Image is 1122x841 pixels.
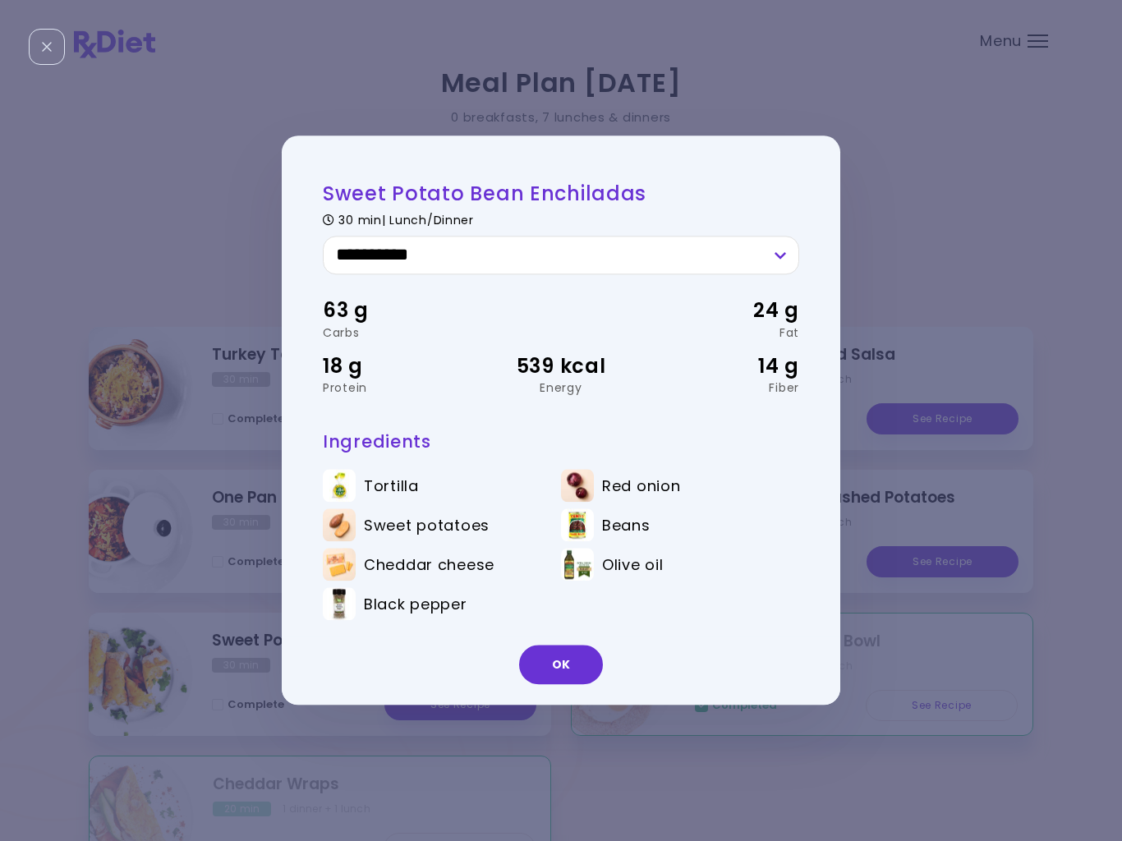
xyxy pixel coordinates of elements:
span: Olive oil [602,556,663,574]
span: Tortilla [364,477,419,495]
span: Cheddar cheese [364,556,494,574]
h3: Ingredients [323,430,799,453]
span: Black pepper [364,595,467,614]
div: 18 g [323,351,481,382]
span: Red onion [602,477,680,495]
div: Close [29,29,65,65]
span: Beans [602,517,651,535]
div: Fiber [641,382,799,393]
div: 30 min | Lunch/Dinner [323,211,799,227]
div: Energy [481,382,640,393]
h2: Sweet Potato Bean Enchiladas [323,181,799,206]
div: 14 g [641,351,799,382]
span: Sweet potatoes [364,517,490,535]
div: Carbs [323,327,481,338]
div: 539 kcal [481,351,640,382]
button: OK [519,646,603,685]
div: Protein [323,382,481,393]
div: 24 g [641,296,799,327]
div: 63 g [323,296,481,327]
div: Fat [641,327,799,338]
